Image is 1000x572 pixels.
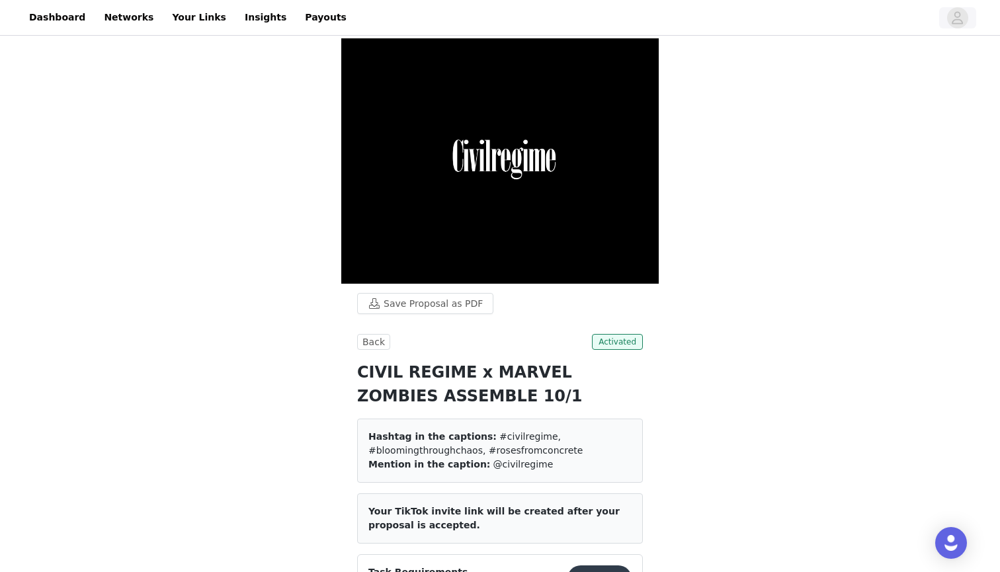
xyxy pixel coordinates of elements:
[164,3,234,32] a: Your Links
[368,431,583,456] span: #civilregime, #bloomingthroughchaos, #rosesfromconcrete
[493,459,554,470] span: @civilregime
[592,334,643,350] span: Activated
[237,3,294,32] a: Insights
[935,527,967,559] div: Open Intercom Messenger
[357,360,643,408] h1: CIVIL REGIME x MARVEL ZOMBIES ASSEMBLE 10/1
[357,334,390,350] button: Back
[368,506,620,530] span: Your TikTok invite link will be created after your proposal is accepted.
[96,3,161,32] a: Networks
[341,38,659,284] img: campaign image
[357,293,493,314] button: Save Proposal as PDF
[297,3,354,32] a: Payouts
[368,459,490,470] span: Mention in the caption:
[951,7,964,28] div: avatar
[21,3,93,32] a: Dashboard
[368,431,497,442] span: Hashtag in the captions:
